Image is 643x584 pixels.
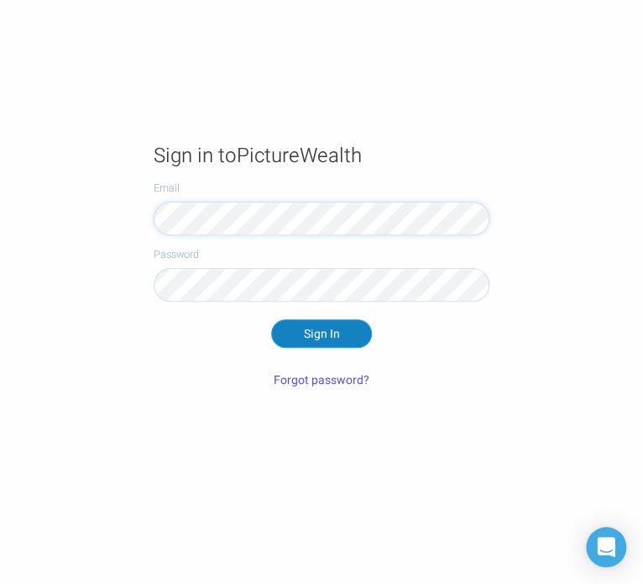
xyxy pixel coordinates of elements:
[264,366,379,394] button: Forgot password?
[154,143,489,169] h1: Sign in to PictureWealth
[586,527,626,567] div: Open Intercom Messenger
[154,181,489,196] label: Email
[154,247,489,262] label: Password
[271,319,372,348] button: Sign In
